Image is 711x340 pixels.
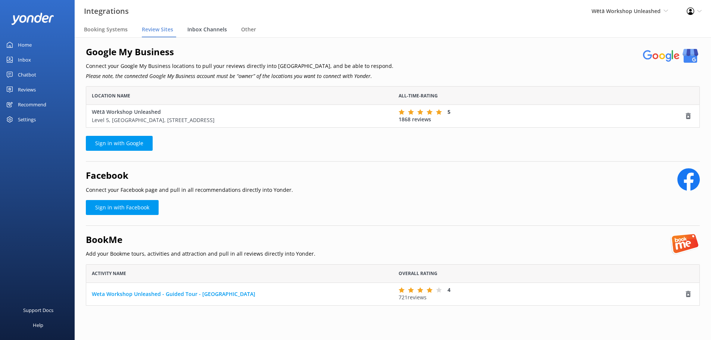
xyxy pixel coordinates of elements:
i: Please note, the connected Google My Business account must be “owner” of the locations you want t... [86,72,372,79]
span: 4 [448,286,450,293]
h2: BookMe [86,233,315,247]
div: 1868 reviews [399,108,685,124]
div: grid [86,105,700,127]
span: Wētā Workshop Unleashed [592,7,661,15]
div: Wētā Workshop Unleashed [92,108,387,125]
img: yonder-white-logo.png [11,13,54,25]
h3: Integrations [84,5,129,17]
span: Other [241,26,256,33]
span: Inbox Channels [187,26,227,33]
a: Sign in with Google [86,136,153,151]
img: bookme_logo.svg [670,233,700,255]
p: Connect your Facebook page and pull in all recommendations directly into Yonder. [86,186,293,194]
div: Settings [18,112,36,127]
div: grid [86,283,700,305]
p: Connect your Google My Business locations to pull your reviews directly into [GEOGRAPHIC_DATA], a... [86,62,393,70]
a: Weta Workshop Unleashed - Guided Tour - [GEOGRAPHIC_DATA] [92,290,387,298]
span: Overall Rating [399,270,437,277]
span: All-time-rating [399,92,438,99]
div: Home [18,37,32,52]
span: 5 [448,108,450,115]
div: Support Docs [23,303,53,318]
p: Add your Bookme tours, activities and attraction and pull in all reviews directly into Yonder. [86,250,315,258]
a: Sign in with Facebook [86,200,159,215]
span: Activity Name [92,270,126,277]
span: Review Sites [142,26,173,33]
div: Reviews [18,82,36,97]
h2: Facebook [86,168,293,183]
p: Level 5, [GEOGRAPHIC_DATA], [STREET_ADDRESS] [92,116,387,124]
div: Recommend [18,97,46,112]
div: Chatbot [18,67,36,82]
div: Inbox [18,52,31,67]
span: Booking Systems [84,26,128,33]
div: Help [33,318,43,333]
div: 721 reviews [399,286,685,302]
span: Location Name [92,92,130,99]
h2: Google My Business [86,45,393,59]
